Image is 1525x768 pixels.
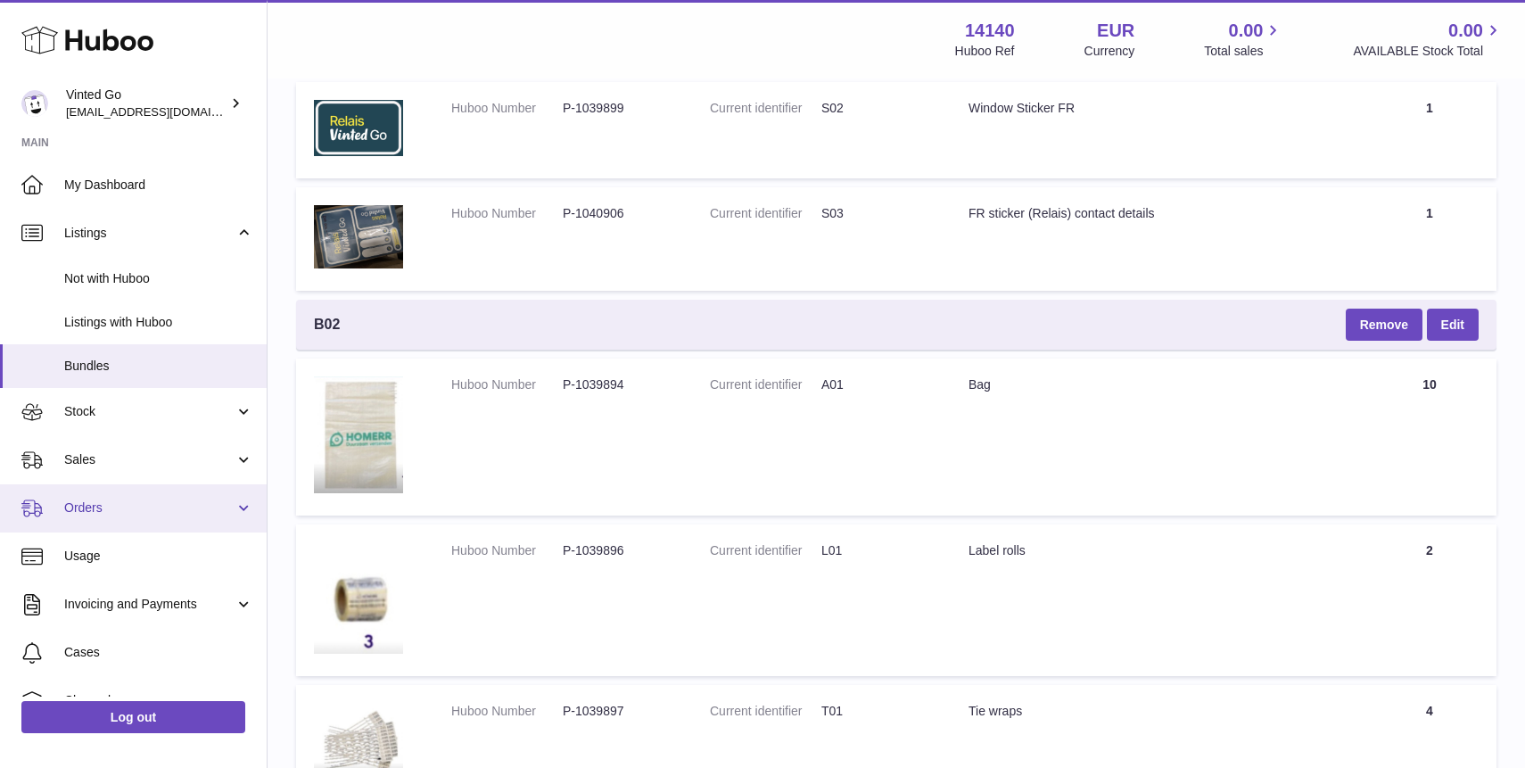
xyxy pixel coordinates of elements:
dd: P-1039896 [563,542,674,559]
dt: Huboo Number [451,703,563,720]
img: Bag [314,376,403,493]
span: B02 [314,315,340,334]
strong: EUR [1097,19,1134,43]
dd: P-1040906 [563,205,674,222]
a: 0.00 Total sales [1204,19,1283,60]
span: Channels [64,692,253,709]
div: Tie wraps [969,703,1345,720]
dt: Huboo Number [451,542,563,559]
img: Window Sticker FR [314,100,403,156]
div: Vinted Go [66,87,227,120]
span: Not with Huboo [64,270,253,287]
span: Bundles [64,358,253,375]
span: Stock [64,403,235,420]
span: Orders [64,500,235,516]
img: FR sticker (Relais) contact details [314,205,403,268]
dd: L01 [821,542,933,559]
td: 1 [1363,82,1496,178]
a: Log out [21,701,245,733]
dt: Current identifier [710,542,821,559]
span: Sales [64,451,235,468]
dd: A01 [821,376,933,393]
div: Bag [969,376,1345,393]
img: Label rolls [314,542,403,655]
strong: 14140 [965,19,1015,43]
div: FR sticker (Relais) contact details [969,205,1345,222]
button: Remove [1346,309,1422,341]
div: Huboo Ref [955,43,1015,60]
td: 1 [1363,187,1496,291]
td: 2 [1363,524,1496,677]
td: 10 [1363,359,1496,515]
dt: Current identifier [710,376,821,393]
span: 0.00 [1448,19,1483,43]
div: Label rolls [969,542,1345,559]
span: AVAILABLE Stock Total [1353,43,1504,60]
dt: Current identifier [710,703,821,720]
dt: Current identifier [710,205,821,222]
span: Listings [64,225,235,242]
dd: S02 [821,100,933,117]
dd: P-1039897 [563,703,674,720]
div: Currency [1084,43,1135,60]
span: Invoicing and Payments [64,596,235,613]
span: 0.00 [1229,19,1264,43]
span: [EMAIL_ADDRESS][DOMAIN_NAME] [66,104,262,119]
dd: S03 [821,205,933,222]
span: My Dashboard [64,177,253,194]
dd: T01 [821,703,933,720]
a: Edit [1427,309,1479,341]
span: Listings with Huboo [64,314,253,331]
span: Cases [64,644,253,661]
dd: P-1039899 [563,100,674,117]
div: Window Sticker FR [969,100,1345,117]
dt: Huboo Number [451,205,563,222]
dt: Huboo Number [451,376,563,393]
dd: P-1039894 [563,376,674,393]
span: Total sales [1204,43,1283,60]
dt: Huboo Number [451,100,563,117]
img: giedre.bartusyte@vinted.com [21,90,48,117]
span: Usage [64,548,253,565]
dt: Current identifier [710,100,821,117]
a: 0.00 AVAILABLE Stock Total [1353,19,1504,60]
